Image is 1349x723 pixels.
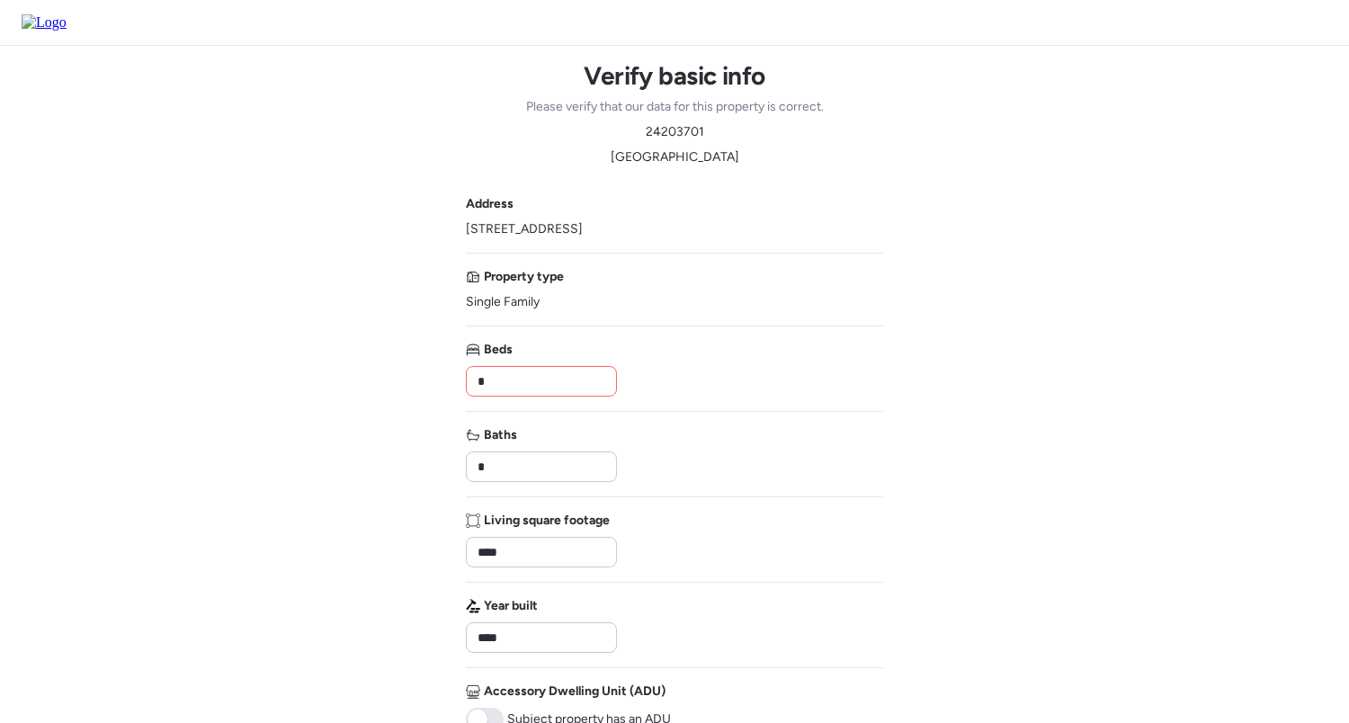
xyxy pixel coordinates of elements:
[466,220,583,238] span: [STREET_ADDRESS]
[611,148,739,166] span: [GEOGRAPHIC_DATA]
[484,597,538,615] span: Year built
[484,512,610,530] span: Living square footage
[584,60,764,91] h1: Verify basic info
[466,195,514,213] span: Address
[526,98,824,116] span: Please verify that our data for this property is correct.
[646,123,704,141] span: 24203701
[484,426,517,444] span: Baths
[466,293,540,311] span: Single Family
[484,268,564,286] span: Property type
[484,683,666,701] span: Accessory Dwelling Unit (ADU)
[22,14,67,31] img: Logo
[484,341,513,359] span: Beds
